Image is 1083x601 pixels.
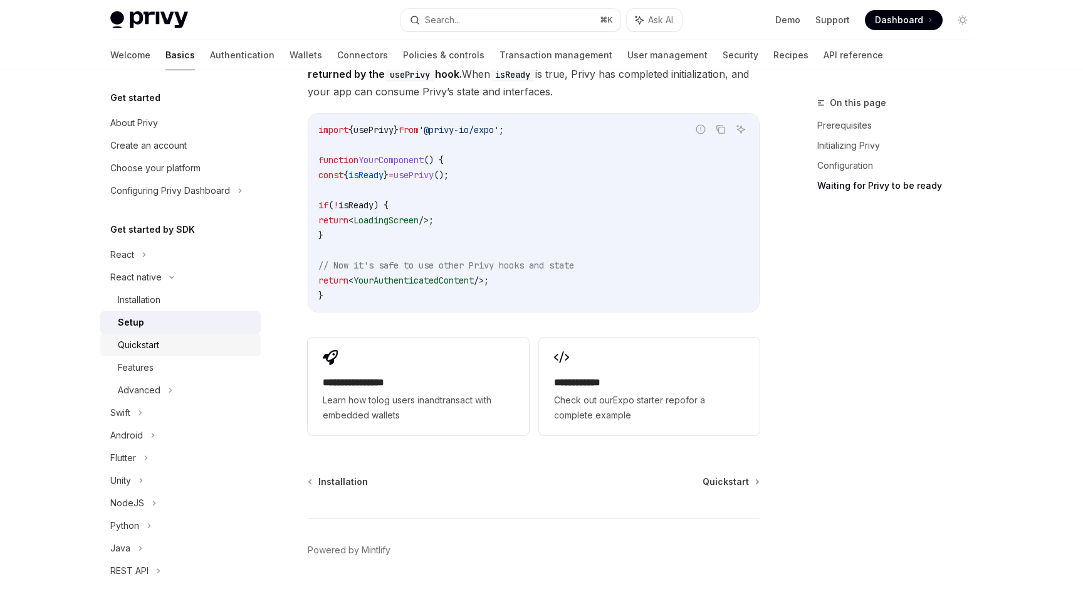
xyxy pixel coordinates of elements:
[100,289,261,311] a: Installation
[403,40,484,70] a: Policies & controls
[308,338,528,435] a: **** **** **** *Learn how tolog users inandtransact with embedded wallets
[110,90,160,105] h5: Get started
[773,40,808,70] a: Recipes
[817,176,983,196] a: Waiting for Privy to be ready
[824,40,883,70] a: API reference
[100,334,261,356] a: Quickstart
[110,563,149,578] div: REST API
[424,154,444,166] span: () {
[385,68,435,82] code: usePrivy
[775,14,800,26] a: Demo
[627,9,682,31] button: Ask AI
[600,15,613,25] span: ⌘ K
[358,154,424,166] span: YourComponent
[318,169,343,181] span: const
[290,40,322,70] a: Wallets
[723,40,758,70] a: Security
[110,270,162,285] div: React native
[348,169,384,181] span: isReady
[348,124,353,136] span: {
[318,275,348,286] span: return
[323,393,513,423] span: Learn how to and
[353,215,419,226] span: LoadingScreen
[100,157,261,179] a: Choose your platform
[110,405,130,420] div: Swift
[110,222,195,237] h5: Get started by SDK
[377,395,424,405] a: log users in
[434,169,449,181] span: ();
[210,40,275,70] a: Authentication
[613,395,686,405] a: Expo starter repo
[318,199,328,211] span: if
[554,393,745,423] span: Check out our for a complete example
[318,290,323,301] span: }
[118,315,144,330] div: Setup
[343,169,348,181] span: {
[348,275,353,286] span: <
[309,476,368,488] a: Installation
[100,134,261,157] a: Create an account
[419,124,499,136] span: '@privy-io/expo'
[394,124,399,136] span: }
[337,40,388,70] a: Connectors
[318,230,323,241] span: }
[484,275,489,286] span: ;
[110,161,201,176] div: Choose your platform
[419,215,429,226] span: />
[338,199,374,211] span: isReady
[353,124,394,136] span: usePrivy
[817,136,983,156] a: Initializing Privy
[865,10,943,30] a: Dashboard
[110,40,150,70] a: Welcome
[100,356,261,379] a: Features
[474,275,484,286] span: />
[100,112,261,134] a: About Privy
[333,199,338,211] span: !
[318,215,348,226] span: return
[374,199,389,211] span: ) {
[627,40,708,70] a: User management
[318,124,348,136] span: import
[118,292,160,307] div: Installation
[110,183,230,198] div: Configuring Privy Dashboard
[429,215,434,226] span: ;
[110,496,144,511] div: NodeJS
[539,338,760,435] a: **** **** **Check out ourExpo starter repofor a complete example
[110,428,143,443] div: Android
[693,121,709,137] button: Report incorrect code
[110,115,158,130] div: About Privy
[875,14,923,26] span: Dashboard
[733,121,749,137] button: Ask AI
[425,13,460,28] div: Search...
[713,121,729,137] button: Copy the contents from the code block
[953,10,973,30] button: Toggle dark mode
[648,14,673,26] span: Ask AI
[110,247,134,262] div: React
[499,124,504,136] span: ;
[830,95,886,110] span: On this page
[328,199,333,211] span: (
[490,68,535,82] code: isReady
[817,156,983,176] a: Configuration
[110,138,187,153] div: Create an account
[110,518,139,533] div: Python
[110,450,136,465] div: Flutter
[401,9,620,31] button: Search...⌘K
[384,169,389,181] span: }
[353,275,474,286] span: YourAuthenticatedContent
[318,154,358,166] span: function
[118,383,160,398] div: Advanced
[118,360,154,375] div: Features
[815,14,850,26] a: Support
[399,124,419,136] span: from
[817,115,983,136] a: Prerequisites
[110,473,131,488] div: Unity
[100,311,261,334] a: Setup
[318,476,368,488] span: Installation
[110,541,130,556] div: Java
[110,11,188,29] img: light logo
[348,215,353,226] span: <
[394,169,434,181] span: usePrivy
[118,338,159,353] div: Quickstart
[703,476,758,488] a: Quickstart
